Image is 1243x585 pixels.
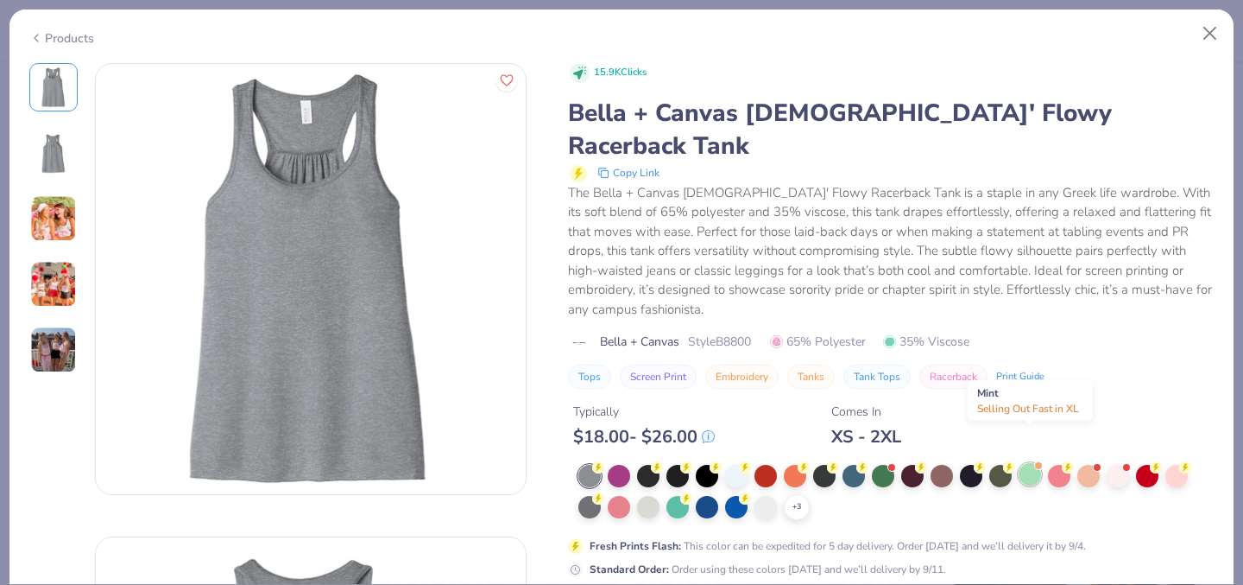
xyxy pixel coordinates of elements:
div: Comes In [831,403,901,421]
span: 15.9K Clicks [594,66,647,80]
div: This color can be expedited for 5 day delivery. Order [DATE] and we’ll delivery it by 9/4. [590,538,1086,554]
div: The Bella + Canvas [DEMOGRAPHIC_DATA]' Flowy Racerback Tank is a staple in any Greek life wardrob... [568,183,1215,320]
strong: Fresh Prints Flash : [590,539,681,553]
div: Print Guide [996,370,1044,385]
span: Style B8800 [688,333,751,351]
img: User generated content [30,327,77,373]
img: Front [96,64,526,494]
img: Back [33,132,74,174]
button: copy to clipboard [592,162,665,183]
button: Tank Tops [843,365,911,389]
button: Like [495,69,518,92]
span: Selling Out Fast in XL [977,402,1079,416]
img: User generated content [30,261,77,308]
img: Front [33,67,74,108]
div: XS - 2XL [831,426,901,448]
span: 65% Polyester [770,333,866,351]
span: + 3 [792,501,801,513]
div: Mint [968,381,1093,421]
div: Bella + Canvas [DEMOGRAPHIC_DATA]' Flowy Racerback Tank [568,97,1215,162]
span: 35% Viscose [883,333,969,351]
img: User generated content [30,195,77,242]
strong: Standard Order : [590,563,669,576]
button: Screen Print [620,365,697,389]
button: Tanks [787,365,835,389]
div: $ 18.00 - $ 26.00 [573,426,715,448]
img: brand logo [568,336,591,350]
button: Embroidery [705,365,779,389]
div: Products [29,29,94,48]
span: Bella + Canvas [600,333,679,351]
button: Racerback [919,365,987,389]
div: Order using these colors [DATE] and we’ll delivery by 9/11. [590,562,946,577]
button: Tops [568,365,611,389]
button: Close [1194,17,1227,50]
div: Typically [573,403,715,421]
